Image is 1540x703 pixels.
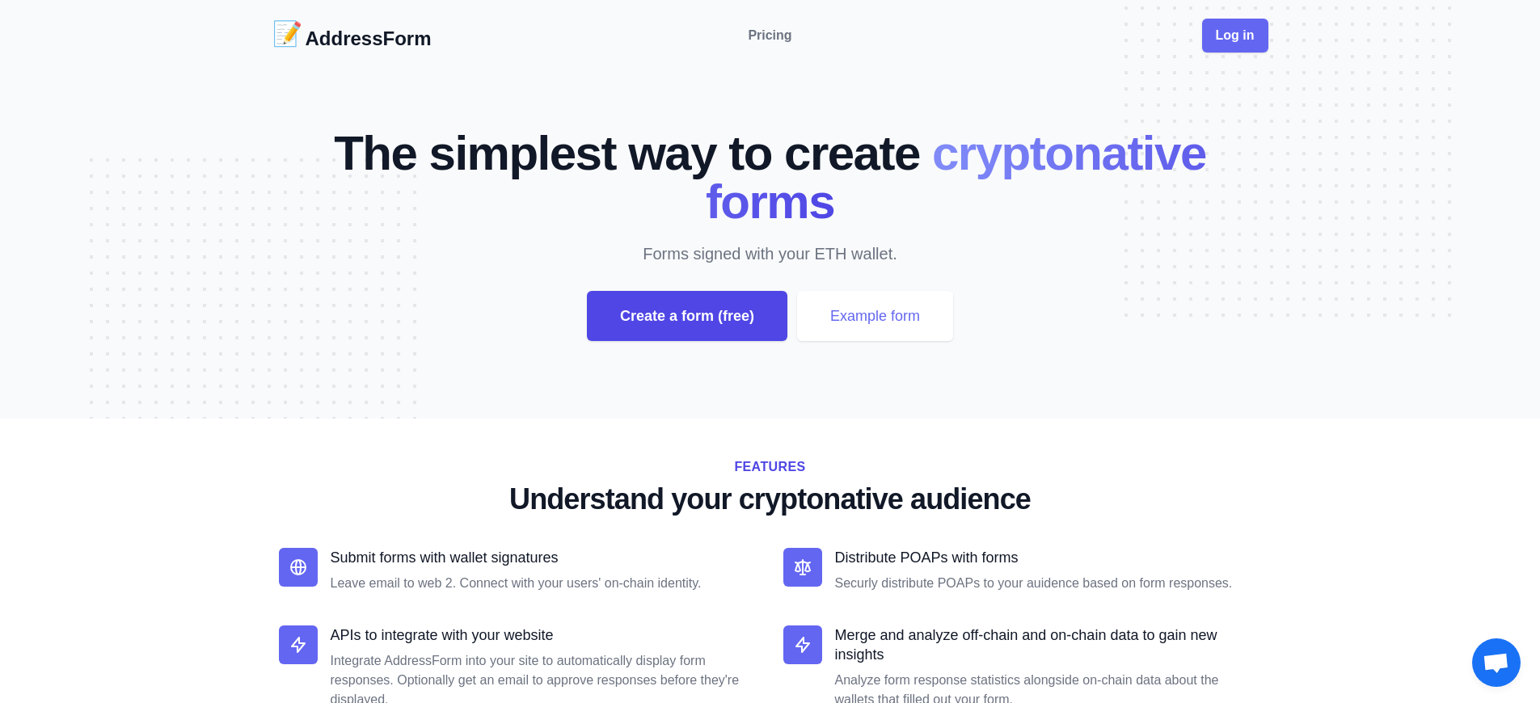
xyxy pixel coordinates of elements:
[331,574,757,593] dd: Leave email to web 2. Connect with your users' on-chain identity.
[587,291,787,341] div: Create a form (free)
[1202,19,1268,53] div: Log in
[835,625,1262,664] p: Merge and analyze off-chain and on-chain data to gain new insights
[334,126,920,180] span: The simplest way to create
[797,291,953,341] div: Example form
[272,19,302,52] div: 📝
[748,26,791,45] a: Pricing
[706,126,1206,229] span: cryptonative forms
[835,548,1262,567] p: Distribute POAPs with forms
[331,548,757,567] p: Submit forms with wallet signatures
[306,26,432,52] h2: AddressForm
[835,574,1262,593] dd: Securly distribute POAPs to your auidence based on form responses.
[272,19,1268,52] nav: Global
[279,483,1262,516] p: Understand your cryptonative audience
[357,242,1184,265] p: Forms signed with your ETH wallet.
[1472,638,1521,687] a: Open chat
[331,625,757,645] p: APIs to integrate with your website
[279,457,1262,477] h2: Features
